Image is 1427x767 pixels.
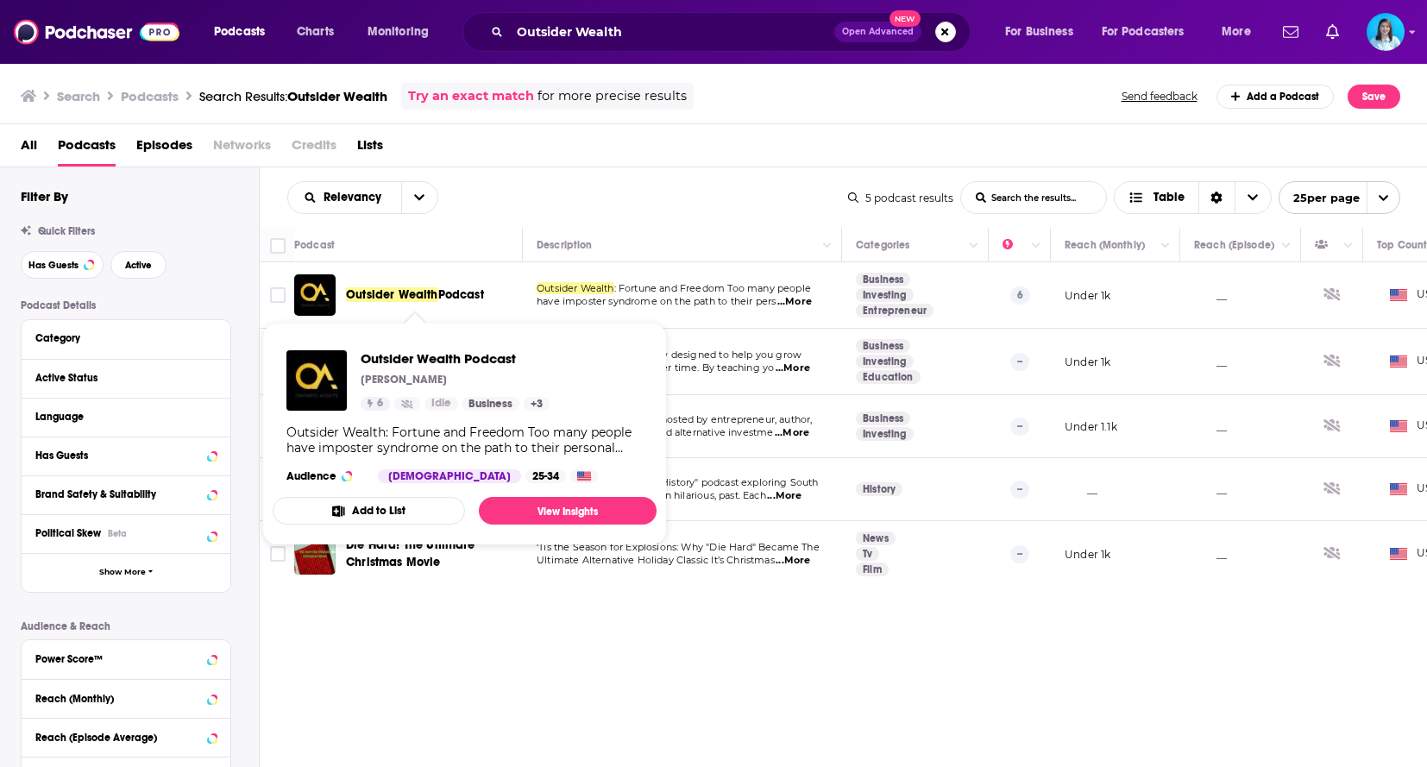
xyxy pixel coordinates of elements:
a: Entrepreneur [856,304,934,317]
a: Charts [286,18,344,46]
span: Monitoring [368,20,429,44]
div: Reach (Monthly) [1065,235,1145,255]
div: [DEMOGRAPHIC_DATA] [378,469,521,483]
div: Brand Safety & Suitability [35,488,202,500]
div: Search podcasts, credits, & more... [479,12,987,52]
span: Open Advanced [842,28,914,36]
button: Column Actions [1026,236,1047,256]
p: __ [1065,482,1097,497]
span: ‘Tis the Season for Explosions: Why "Die Hard" Became The [537,541,820,553]
button: open menu [288,192,401,204]
button: Show profile menu [1367,13,1405,51]
img: Podchaser - Follow, Share and Rate Podcasts [14,16,179,48]
div: Search Results: [199,88,387,104]
a: Episodes [136,131,192,167]
div: Beta [108,528,127,539]
button: Language [35,406,217,427]
span: ...More [777,295,812,309]
a: Investing [856,355,914,368]
span: Outsider Wealth [287,88,387,104]
p: -- [1010,545,1029,563]
button: Add to List [273,497,465,525]
p: __ [1194,547,1227,562]
div: 25-34 [525,469,566,483]
span: Idle [431,395,451,412]
div: Reach (Episode Average) [35,732,202,744]
span: for more precise results [537,86,687,106]
a: Business [462,397,519,411]
button: Show More [22,553,230,592]
button: open menu [1279,181,1400,214]
p: -- [1010,481,1029,498]
button: Category [35,327,217,349]
span: More [1222,20,1251,44]
div: Active Status [35,372,205,384]
span: Podcasts [58,131,116,167]
button: open menu [993,18,1095,46]
a: News [856,531,896,545]
span: Outsider Wealth [537,282,614,294]
button: Column Actions [1338,236,1359,256]
p: -- [1010,418,1029,435]
span: All [21,131,37,167]
div: Reach (Episode) [1194,235,1274,255]
p: Under 1k [1065,355,1110,369]
a: +3 [524,397,550,411]
a: Lists [357,131,383,167]
span: : Fortune and Freedom Too many people [614,282,811,294]
img: Outsider Wealth Podcast [294,274,336,316]
div: Outsider Wealth: Fortune and Freedom Too many people have imposter syndrome on the path to their ... [286,424,643,456]
a: Idle [424,397,458,411]
span: Logged in as ClarisseG [1367,13,1405,51]
p: __ [1194,482,1227,497]
p: Audience & Reach [21,620,231,632]
p: __ [1194,288,1227,303]
span: ...More [767,489,802,503]
button: Active [110,251,167,279]
span: Charts [297,20,334,44]
div: Categories [856,235,909,255]
p: Under 1.1k [1065,419,1117,434]
span: Podcast [438,287,484,302]
button: Reach (Monthly) [35,687,217,708]
div: Reach (Monthly) [35,693,202,705]
h2: Choose List sort [287,181,438,214]
p: -- [1010,353,1029,370]
p: __ [1194,355,1227,369]
span: For Business [1005,20,1073,44]
div: Description [537,235,592,255]
button: open menu [1091,18,1210,46]
a: Show notifications dropdown [1276,17,1305,47]
span: Toggle select row [270,287,286,303]
span: ...More [776,361,810,375]
span: Credits [292,131,336,167]
button: Active Status [35,367,217,388]
button: Has Guests [21,251,104,279]
button: Send feedback [1116,89,1203,104]
a: Business [856,273,910,286]
a: Try an exact match [408,86,534,106]
span: Has Guests [28,261,79,270]
a: Business [856,339,910,353]
button: Choose View [1114,181,1272,214]
a: Investing [856,288,914,302]
span: AdeLOL is a "Heaps Good History" podcast exploring South [537,476,819,488]
span: Table [1154,192,1185,204]
span: Podcasts [214,20,265,44]
button: Save [1348,85,1400,109]
span: Political Skew [35,527,101,539]
button: Reach (Episode Average) [35,726,217,747]
span: ...More [776,554,810,568]
div: Power Score™ [35,653,202,665]
div: Language [35,411,205,423]
img: Outsider Wealth Podcast [286,350,347,411]
div: Podcast [294,235,335,255]
button: Brand Safety & Suitability [35,483,217,505]
a: View Insights [479,497,657,525]
p: [PERSON_NAME] [361,373,447,387]
span: ...More [775,426,809,440]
